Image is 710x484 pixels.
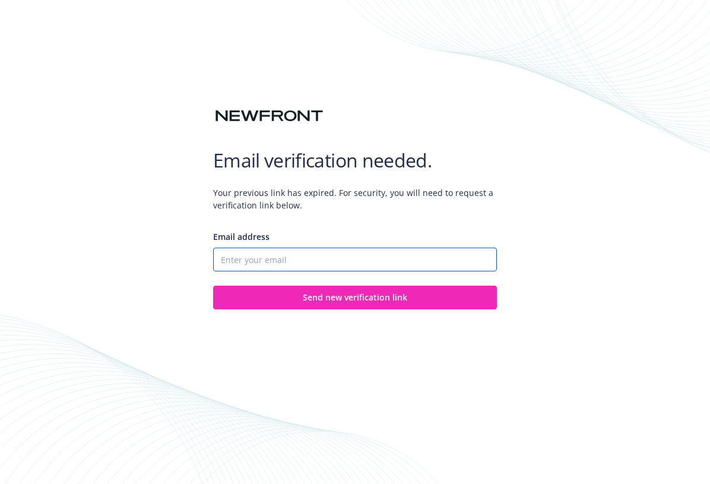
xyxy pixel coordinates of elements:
[213,248,497,271] input: Enter your email
[213,177,497,221] span: Your previous link has expired. For security, you will need to request a verification link below.
[213,231,270,242] span: Email address
[213,286,497,309] button: Send new verification link
[303,292,407,303] span: Send new verification link
[213,148,497,172] h1: Email verification needed.
[213,106,325,126] img: Newfront logo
